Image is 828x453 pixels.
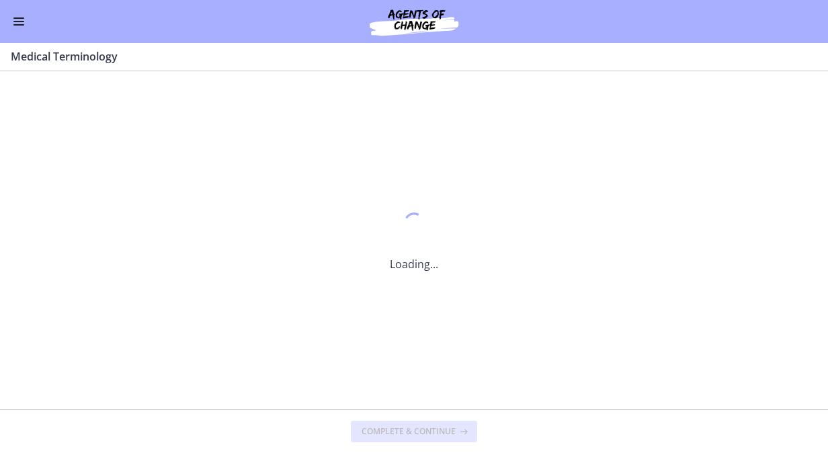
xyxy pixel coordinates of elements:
h3: Medical Terminology [11,48,801,65]
button: Complete & continue [351,421,477,442]
span: Complete & continue [362,426,456,437]
button: Enable menu [11,13,27,30]
p: Loading... [390,256,438,272]
div: 1 [390,209,438,240]
img: Agents of Change [333,5,495,38]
